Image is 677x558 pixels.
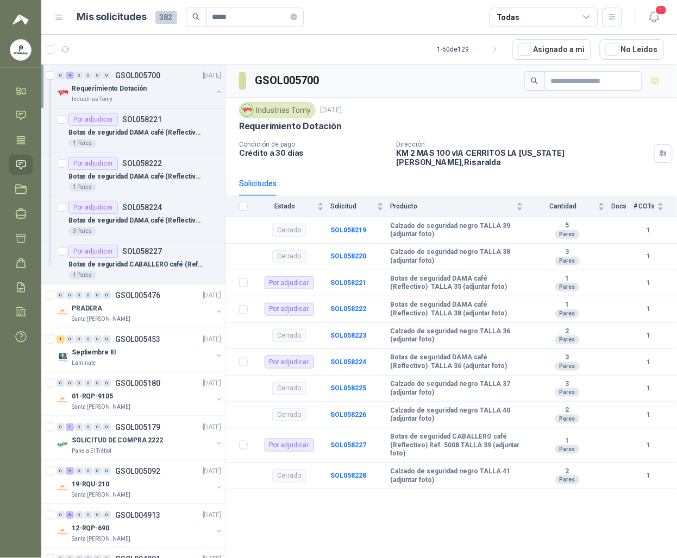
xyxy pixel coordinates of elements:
b: 1 [634,304,664,314]
div: Pares [555,309,580,318]
th: Solicitud [330,196,390,217]
div: 0 [93,511,102,519]
span: Producto [390,202,515,210]
b: Calzado de seguridad negro TALLA 40 (adjuntar foto) [390,407,523,423]
span: search [531,77,538,85]
th: Docs [611,196,634,217]
div: Pares [555,475,580,484]
div: Cerrado [272,408,306,421]
a: SOL058222 [330,305,366,313]
img: Company Logo [57,394,70,407]
div: 0 [103,335,111,343]
p: 01-RQP-9105 [72,391,113,402]
p: SOL058224 [122,204,162,211]
span: 1 [655,5,667,15]
b: Calzado de seguridad negro TALLA 41 (adjuntar foto) [390,467,523,484]
img: Company Logo [57,526,70,539]
button: Asignado a mi [512,39,591,60]
img: Company Logo [57,482,70,495]
button: No Leídos [600,39,664,60]
b: 1 [634,440,664,451]
p: Laminate [72,359,96,367]
b: SOL058220 [330,252,366,260]
th: # COTs [634,196,677,217]
p: 12-RQP-690 [72,523,109,534]
div: Cerrado [272,250,306,263]
b: SOL058225 [330,384,366,392]
th: Producto [390,196,530,217]
div: 3 Pares [68,227,96,236]
p: Botas de seguridad CABALLERO café (Reflectivo) Ref. 5008 TALLA 39 (adjuntar foto) [68,259,204,270]
b: Botas de seguridad DAMA café (Reflectivo) TALLA 35 (adjuntar foto) [390,275,523,291]
p: PRADERA [72,303,102,314]
h1: Mis solicitudes [77,9,147,25]
img: Company Logo [57,306,70,319]
a: Por adjudicarSOL058227Botas de seguridad CABALLERO café (Reflectivo) Ref. 5008 TALLA 39 (adjuntar... [41,240,225,284]
div: 4 [66,72,74,79]
b: 5 [530,221,605,230]
div: 0 [57,423,65,431]
span: # COTs [634,202,655,210]
div: 0 [103,379,111,387]
p: Santa [PERSON_NAME] [72,535,130,543]
div: 0 [66,291,74,299]
div: Por adjudicar [68,201,118,214]
div: 0 [93,291,102,299]
p: Botas de seguridad DAMA café (Reflectivo) TALLA 35 (adjuntar foto) [68,128,204,138]
b: 1 [530,437,605,446]
div: 1 Pares [68,183,96,192]
div: Por adjudicar [265,276,314,289]
p: GSOL004913 [115,511,160,519]
a: SOL058226 [330,411,366,418]
b: SOL058223 [330,332,366,339]
p: GSOL005453 [115,335,160,343]
b: 1 [634,251,664,262]
b: 1 [634,225,664,236]
div: 0 [93,467,102,475]
b: Calzado de seguridad negro TALLA 38 (adjuntar foto) [390,248,523,265]
img: Company Logo [10,40,31,60]
b: 1 [634,331,664,341]
img: Company Logo [57,438,70,451]
div: Pares [555,335,580,344]
div: Industrias Tomy [239,102,316,118]
b: 2 [530,467,605,476]
p: [DATE] [203,378,221,389]
p: GSOL005179 [115,423,160,431]
div: 0 [57,72,65,79]
div: 9 [66,467,74,475]
p: [DATE] [320,105,342,116]
b: 1 [634,278,664,288]
a: SOL058221 [330,279,366,287]
div: 1 Pares [68,139,96,148]
div: 0 [103,511,111,519]
b: 2 [530,327,605,336]
b: SOL058224 [330,358,366,366]
div: 0 [75,423,83,431]
div: Por adjudicar [68,157,118,170]
div: 0 [84,72,92,79]
b: 2 [530,406,605,415]
p: Septiembre III [72,347,116,358]
p: Santa [PERSON_NAME] [72,315,130,324]
span: Estado [254,202,315,210]
div: Todas [497,11,519,23]
a: 0 9 0 0 0 0 GSOL005092[DATE] Company Logo19-RQU-210Santa [PERSON_NAME] [57,465,223,499]
div: 0 [103,72,111,79]
b: 1 [634,383,664,394]
div: 1 Pares [68,271,96,280]
p: Botas de seguridad DAMA café (Reflectivo) TALLA 36 (adjuntar foto) [68,215,204,226]
div: 0 [93,72,102,79]
div: 0 [93,379,102,387]
div: 0 [103,291,111,299]
div: Por adjudicar [68,245,118,258]
div: 0 [84,467,92,475]
div: Cerrado [272,329,306,342]
p: KM 2 MAS 100 vIA CERRITOS LA [US_STATE] [PERSON_NAME] , Risaralda [397,148,650,167]
b: SOL058227 [330,441,366,449]
div: 0 [75,335,83,343]
span: close-circle [291,12,297,22]
div: 0 [75,291,83,299]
